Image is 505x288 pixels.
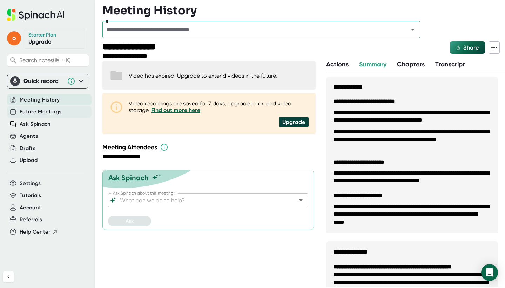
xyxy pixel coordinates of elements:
[435,60,465,68] span: Transcript
[20,179,41,188] button: Settings
[326,60,349,68] span: Actions
[296,195,306,205] button: Open
[28,32,56,38] div: Starter Plan
[119,195,285,205] input: What can we do to help?
[7,31,21,45] span: o
[20,156,38,164] button: Upload
[397,60,425,68] span: Chapters
[20,96,60,104] button: Meeting History
[326,60,349,69] button: Actions
[23,78,63,85] div: Quick record
[359,60,386,69] button: Summary
[397,60,425,69] button: Chapters
[20,228,50,236] span: Help Center
[28,38,51,45] a: Upgrade
[108,216,151,226] button: Ask
[359,60,386,68] span: Summary
[151,107,200,113] a: Find out more here
[20,108,61,116] button: Future Meetings
[20,204,41,212] button: Account
[20,228,58,236] button: Help Center
[102,4,197,17] h3: Meeting History
[463,44,479,51] span: Share
[481,264,498,281] div: Open Intercom Messenger
[108,174,149,182] div: Ask Spinach
[129,72,277,79] div: Video has expired. Upgrade to extend videos in the future.
[3,271,14,282] button: Collapse sidebar
[20,132,38,140] button: Agents
[19,57,87,64] span: Search notes (⌘ + K)
[102,143,317,151] div: Meeting Attendees
[279,117,309,127] div: Upgrade
[10,74,85,88] div: Quick record
[20,120,51,128] button: Ask Spinach
[408,25,418,34] button: Open
[20,191,41,199] button: Tutorials
[435,60,465,69] button: Transcript
[20,216,42,224] button: Referrals
[126,218,134,224] span: Ask
[129,100,309,113] div: Video recordings are saved for 7 days, upgrade to extend video storage.
[450,41,485,54] button: Share
[20,144,35,152] button: Drafts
